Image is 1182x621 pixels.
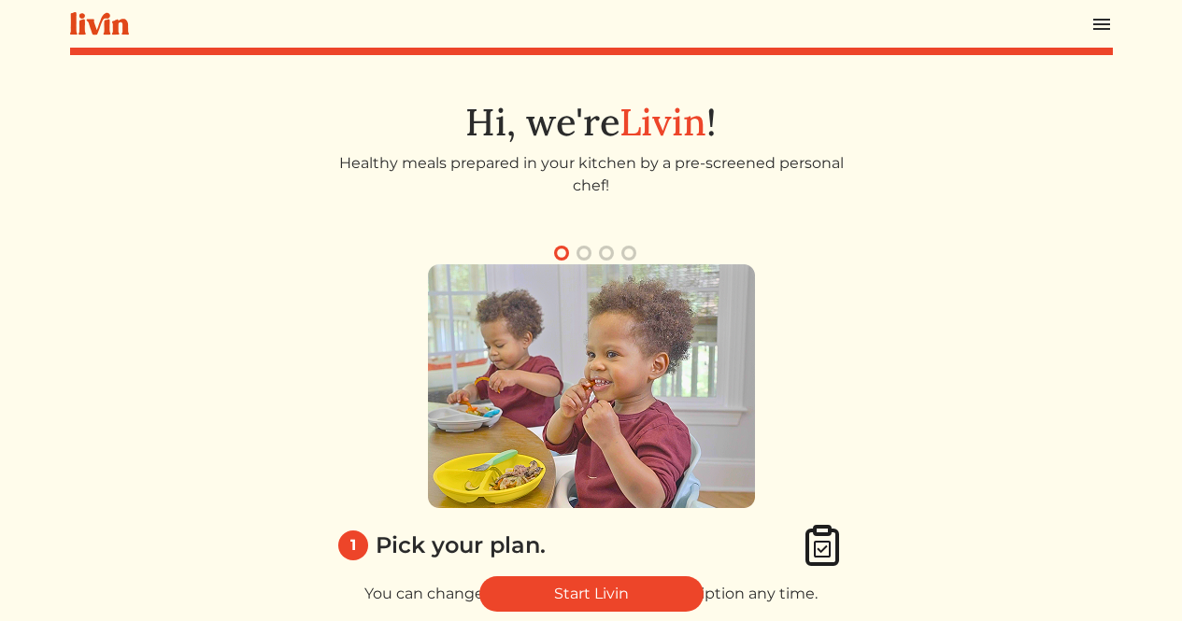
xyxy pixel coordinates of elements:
[70,12,129,35] img: livin-logo-a0d97d1a881af30f6274990eb6222085a2533c92bbd1e4f22c21b4f0d0e3210c.svg
[376,529,546,562] div: Pick your plan.
[331,152,852,197] p: Healthy meals prepared in your kitchen by a pre-screened personal chef!
[338,530,368,560] div: 1
[1090,13,1113,35] img: menu_hamburger-cb6d353cf0ecd9f46ceae1c99ecbeb4a00e71ca567a856bd81f57e9d8c17bb26.svg
[70,100,1113,145] h1: Hi, we're !
[800,523,845,568] img: clipboard_check-4e1afea9aecc1d71a83bd71232cd3fbb8e4b41c90a1eb376bae1e516b9241f3c.svg
[428,264,755,508] img: 1_pick_plan-58eb60cc534f7a7539062c92543540e51162102f37796608976bb4e513d204c1.png
[479,576,704,612] a: Start Livin
[619,98,706,146] span: Livin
